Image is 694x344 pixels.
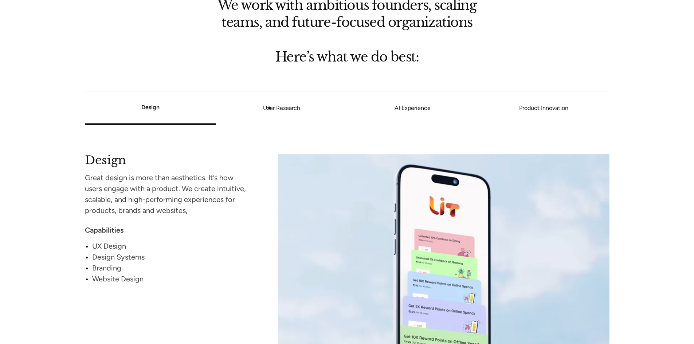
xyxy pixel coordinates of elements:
a: Product Innovation [478,106,609,110]
h2: Design [85,154,251,164]
a: User Research [216,106,347,110]
div: Branding [92,262,251,273]
div: Design Systems [92,252,251,262]
h2: Here’s what we do best: [205,51,489,62]
a: AI Experience [347,106,478,110]
div: Great design is more than aesthetics. It’s how users engage with a product. We create intuitive, ... [85,172,251,216]
a: Design [141,104,160,111]
div: Website Design [92,273,251,284]
div: Capabilities [85,225,251,236]
div: UX Design [92,241,251,252]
